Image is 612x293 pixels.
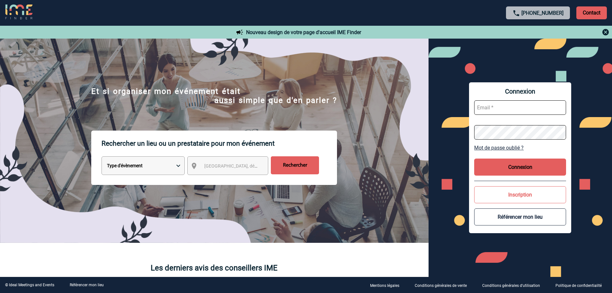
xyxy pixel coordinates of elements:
input: Email * [474,100,566,115]
span: Connexion [474,87,566,95]
a: Mentions légales [365,282,410,288]
p: Conditions générales de vente [415,283,467,288]
p: Mentions légales [370,283,399,288]
a: [PHONE_NUMBER] [521,10,563,16]
a: Conditions générales de vente [410,282,477,288]
p: Conditions générales d'utilisation [482,283,540,288]
button: Référencer mon lieu [474,208,566,225]
p: Rechercher un lieu ou un prestataire pour mon événement [102,131,337,156]
a: Référencer mon lieu [70,283,104,287]
p: Politique de confidentialité [555,283,602,288]
a: Politique de confidentialité [550,282,612,288]
div: © Ideal Meetings and Events [5,283,54,287]
p: Contact [576,6,607,19]
img: call-24-px.png [512,9,520,17]
span: [GEOGRAPHIC_DATA], département, région... [204,163,294,169]
button: Connexion [474,159,566,176]
a: Conditions générales d'utilisation [477,282,550,288]
button: Inscription [474,186,566,203]
input: Rechercher [271,156,319,174]
a: Mot de passe oublié ? [474,145,566,151]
